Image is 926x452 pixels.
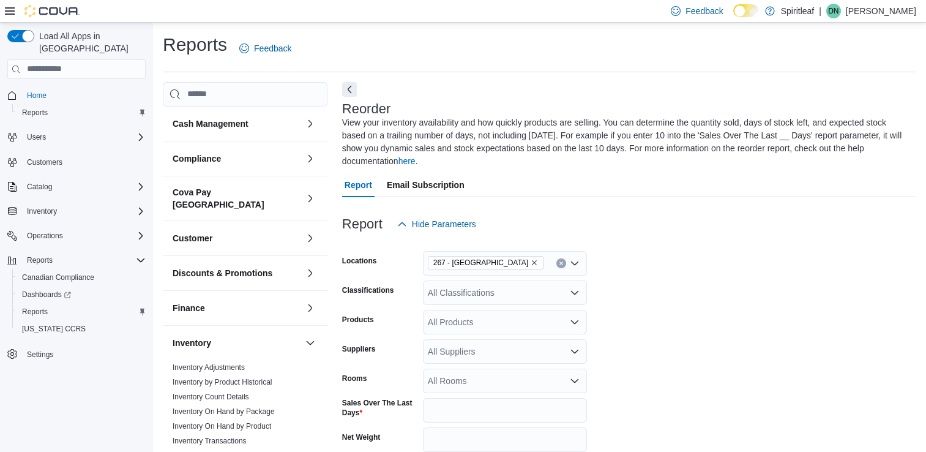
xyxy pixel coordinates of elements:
span: Canadian Compliance [22,273,94,282]
a: Dashboards [12,286,151,303]
a: Inventory On Hand by Package [173,407,275,416]
p: | [819,4,821,18]
h3: Compliance [173,153,221,165]
button: Users [22,130,51,145]
a: Home [22,88,51,103]
button: Open list of options [570,258,580,268]
span: Catalog [27,182,52,192]
button: Inventory [173,337,301,349]
span: Reports [17,304,146,319]
label: Suppliers [342,344,376,354]
span: Catalog [22,179,146,194]
span: 267 - Cold Lake [428,256,543,269]
a: Inventory Count Details [173,393,249,401]
h3: Cash Management [173,118,248,130]
span: DN [828,4,838,18]
button: Reports [22,253,58,268]
a: Inventory by Product Historical [173,378,272,386]
button: Discounts & Promotions [303,266,318,281]
h3: Reorder [342,102,390,116]
button: Customers [2,153,151,171]
span: Report [345,173,372,197]
button: Cova Pay [GEOGRAPHIC_DATA] [303,191,318,206]
button: Inventory [2,203,151,220]
button: Finance [303,301,318,315]
span: Feedback [254,42,291,55]
button: Remove 267 - Cold Lake from selection in this group [531,259,538,266]
h3: Discounts & Promotions [173,267,272,279]
button: Customer [303,231,318,246]
a: Dashboards [17,287,76,302]
a: Reports [17,105,53,120]
span: Settings [22,346,146,361]
button: Compliance [303,151,318,166]
label: Net Weight [342,432,380,442]
h3: Customer [173,232,212,244]
a: Inventory Adjustments [173,363,245,372]
span: Reports [22,307,48,317]
label: Sales Over The Last Days [342,398,418,418]
button: Settings [2,345,151,363]
span: Settings [27,350,53,360]
span: Dashboards [17,287,146,302]
button: Compliance [173,153,301,165]
span: Reports [17,105,146,120]
span: Email Subscription [387,173,465,197]
span: Home [27,91,47,100]
span: 267 - [GEOGRAPHIC_DATA] [433,257,528,269]
span: Canadian Compliance [17,270,146,285]
div: Danielle N [826,4,841,18]
label: Products [342,315,374,325]
span: Customers [27,157,62,167]
button: Open list of options [570,317,580,327]
a: Inventory Transactions [173,437,247,445]
button: Catalog [2,178,151,195]
button: Cash Management [303,116,318,131]
label: Classifications [342,285,394,295]
a: Feedback [234,36,296,61]
label: Rooms [342,374,367,383]
span: Feedback [685,5,723,17]
button: Users [2,129,151,146]
h3: Report [342,217,383,232]
span: Reports [27,255,53,265]
span: Inventory [27,206,57,216]
h1: Reports [163,32,227,57]
span: Home [22,88,146,103]
button: Inventory [303,336,318,350]
p: Spiritleaf [781,4,814,18]
img: Cova [24,5,80,17]
button: Discounts & Promotions [173,267,301,279]
span: Users [27,132,46,142]
span: Dark Mode [733,17,734,18]
button: [US_STATE] CCRS [12,320,151,337]
span: [US_STATE] CCRS [22,324,86,334]
button: Reports [12,303,151,320]
button: Operations [22,228,68,243]
span: Hide Parameters [412,218,476,230]
button: Open list of options [570,288,580,298]
button: Inventory [22,204,62,219]
button: Clear input [556,258,566,268]
button: Cova Pay [GEOGRAPHIC_DATA] [173,186,301,211]
span: Load All Apps in [GEOGRAPHIC_DATA] [34,30,146,55]
button: Reports [2,252,151,269]
h3: Finance [173,302,205,314]
button: Finance [173,302,301,314]
p: [PERSON_NAME] [846,4,916,18]
a: here [398,156,416,166]
span: Customers [22,154,146,170]
span: Operations [22,228,146,243]
button: Canadian Compliance [12,269,151,286]
span: Washington CCRS [17,322,146,336]
span: Users [22,130,146,145]
button: Customer [173,232,301,244]
a: Reports [17,304,53,319]
button: Operations [2,227,151,244]
div: View your inventory availability and how quickly products are selling. You can determine the quan... [342,116,910,168]
button: Hide Parameters [392,212,481,236]
span: Inventory Adjustments [173,363,245,372]
span: Inventory by Product Historical [173,377,272,387]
